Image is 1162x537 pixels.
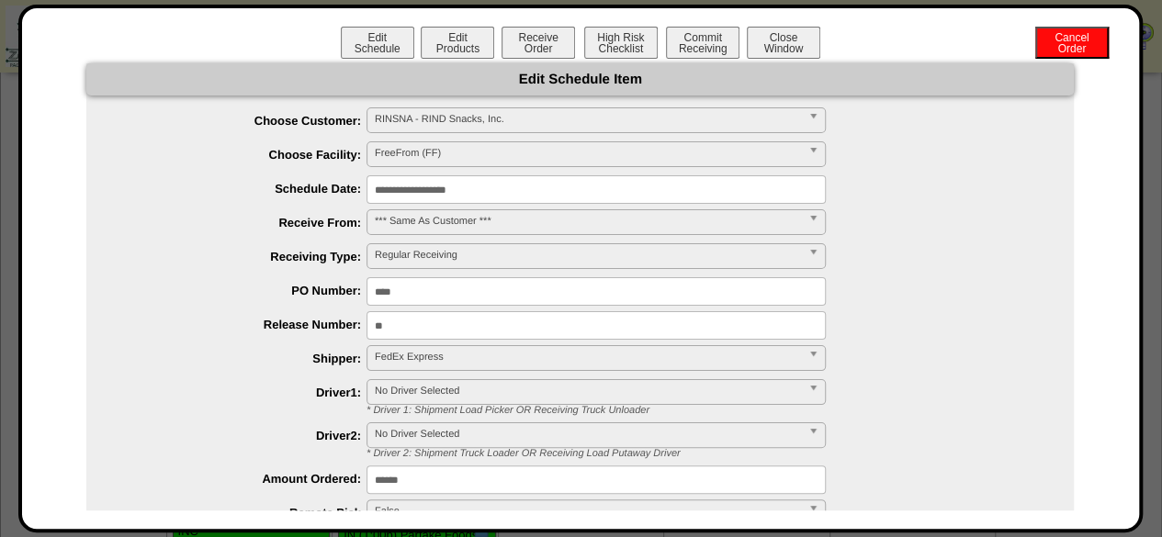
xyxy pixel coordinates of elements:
button: EditProducts [421,27,494,59]
div: * Driver 2: Shipment Truck Loader OR Receiving Load Putaway Driver [353,448,1074,459]
a: CloseWindow [745,41,822,55]
button: ReceiveOrder [502,27,575,59]
div: * Driver 1: Shipment Load Picker OR Receiving Truck Unloader [353,405,1074,416]
label: Receive From: [123,216,367,229]
label: Release Number: [123,318,367,331]
button: CloseWindow [747,27,820,59]
button: EditSchedule [341,27,414,59]
label: Amount Ordered: [123,472,367,486]
label: PO Number: [123,284,367,297]
label: Schedule Date: [123,182,367,196]
a: High RiskChecklist [582,42,662,55]
span: FreeFrom (FF) [375,142,801,164]
button: CommitReceiving [666,27,739,59]
label: Choose Customer: [123,114,367,128]
button: High RiskChecklist [584,27,658,59]
span: FedEx Express [375,346,801,368]
label: Receiving Type: [123,250,367,263]
label: Shipper: [123,352,367,365]
span: Regular Receiving [375,244,801,266]
span: No Driver Selected [375,380,801,402]
label: Driver2: [123,429,367,442]
label: Choose Facility: [123,148,367,162]
span: No Driver Selected [375,423,801,445]
label: Remote Pick [123,506,367,520]
span: False [375,500,801,522]
button: CancelOrder [1035,27,1109,59]
span: RINSNA - RIND Snacks, Inc. [375,108,801,130]
div: Edit Schedule Item [86,63,1074,95]
label: Driver1: [123,386,367,399]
